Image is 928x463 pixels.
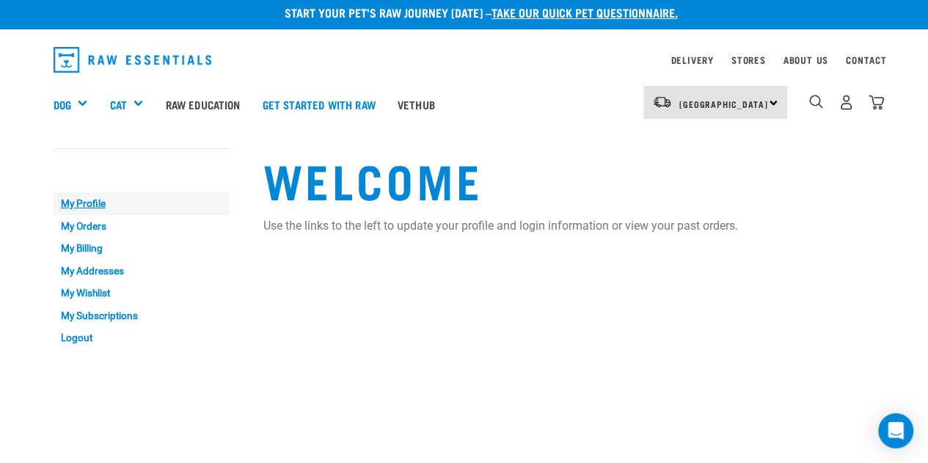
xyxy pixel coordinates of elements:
img: van-moving.png [652,95,672,109]
a: Contact [846,57,887,62]
span: [GEOGRAPHIC_DATA] [679,101,768,106]
p: Use the links to the left to update your profile and login information or view your past orders. [263,217,875,235]
a: My Account [54,164,125,170]
a: Delivery [671,57,713,62]
div: Open Intercom Messenger [878,413,913,448]
a: Dog [54,96,71,113]
a: Vethub [387,75,446,134]
nav: dropdown navigation [42,41,887,79]
a: Cat [109,96,126,113]
a: My Profile [54,192,230,215]
h1: Welcome [263,153,875,205]
img: home-icon@2x.png [869,95,884,110]
a: My Orders [54,215,230,238]
a: My Subscriptions [54,305,230,327]
a: My Wishlist [54,282,230,305]
a: About Us [783,57,827,62]
img: home-icon-1@2x.png [809,95,823,109]
img: Raw Essentials Logo [54,47,212,73]
a: take our quick pet questionnaire. [492,9,678,15]
a: Get started with Raw [252,75,387,134]
a: My Addresses [54,260,230,282]
a: My Billing [54,237,230,260]
a: Raw Education [154,75,251,134]
a: Logout [54,327,230,350]
img: user.png [839,95,854,110]
a: Stores [731,57,766,62]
